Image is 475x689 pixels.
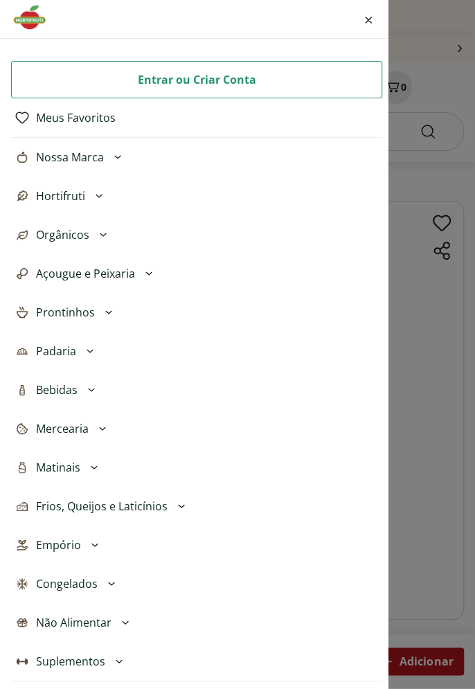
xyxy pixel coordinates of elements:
span: Não Alimentar [36,614,111,631]
span: Matinais [36,459,80,476]
span: Açougue e Peixaria [36,265,135,282]
button: Empório [11,526,382,564]
span: Mercearia [36,420,89,437]
span: Nossa Marca [36,149,104,165]
button: Entrar ou Criar Conta [11,61,382,98]
a: Meus Favoritos [36,109,116,126]
span: Frios, Queijos e Laticínios [36,498,168,514]
img: Hortifruti [11,3,57,31]
button: Açougue e Peixaria [11,254,382,293]
button: Fechar menu [360,3,377,36]
button: Hortifruti [11,177,382,215]
span: Suplementos [36,653,105,670]
button: Suplementos [11,642,382,681]
span: Entrar ou Criar Conta [138,71,256,88]
span: Orgânicos [36,226,89,243]
button: Não Alimentar [11,603,382,642]
button: Frios, Queijos e Laticínios [11,487,382,526]
span: Bebidas [36,382,78,398]
button: Padaria [11,332,382,370]
span: Padaria [36,343,76,359]
span: Empório [36,537,81,553]
button: Congelados [11,564,382,603]
span: Congelados [36,575,98,592]
button: Prontinhos [11,293,382,332]
span: Hortifruti [36,188,85,204]
span: Prontinhos [36,304,95,321]
button: Orgânicos [11,215,382,254]
button: Matinais [11,448,382,487]
button: Mercearia [11,409,382,448]
button: Nossa Marca [11,138,382,177]
button: Bebidas [11,370,382,409]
